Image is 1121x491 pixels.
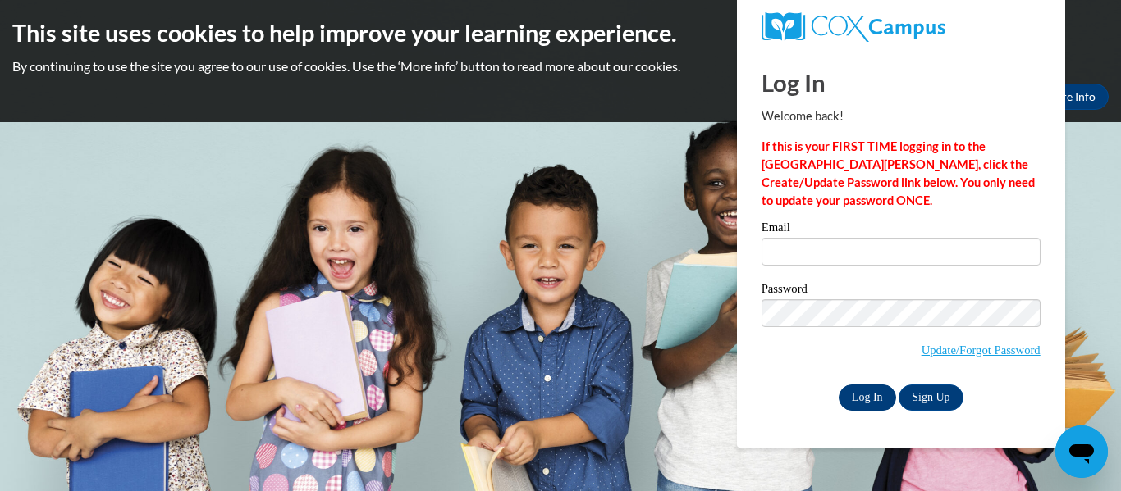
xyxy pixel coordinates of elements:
input: Log In [839,384,896,411]
label: Email [762,221,1041,238]
iframe: Button to launch messaging window [1055,425,1108,478]
a: COX Campus [762,12,1041,42]
label: Password [762,283,1041,299]
h2: This site uses cookies to help improve your learning experience. [12,16,1109,49]
strong: If this is your FIRST TIME logging in to the [GEOGRAPHIC_DATA][PERSON_NAME], click the Create/Upd... [762,139,1035,207]
a: Update/Forgot Password [922,343,1041,357]
a: Sign Up [899,384,963,411]
a: More Info [1032,84,1109,110]
p: By continuing to use the site you agree to our use of cookies. Use the ‘More info’ button to read... [12,57,1109,75]
h1: Log In [762,66,1041,99]
img: COX Campus [762,12,945,42]
p: Welcome back! [762,107,1041,125]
